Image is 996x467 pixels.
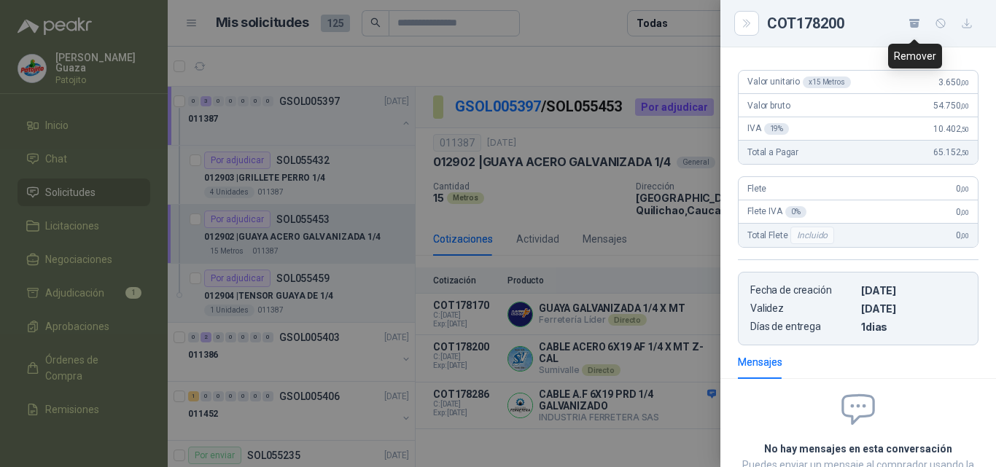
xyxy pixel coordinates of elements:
span: Flete [747,184,766,194]
span: 54.750 [933,101,969,111]
span: ,00 [960,185,969,193]
span: 10.402 [933,124,969,134]
span: ,00 [960,208,969,216]
button: Close [738,15,755,32]
span: 3.650 [938,77,969,87]
div: 0 % [785,206,806,218]
span: ,00 [960,79,969,87]
div: Mensajes [738,354,782,370]
span: ,50 [960,125,969,133]
p: 1 dias [861,321,966,333]
span: ,50 [960,149,969,157]
p: Días de entrega [750,321,855,333]
div: 19 % [764,123,790,135]
div: Incluido [790,227,834,244]
div: COT178200 [767,12,979,35]
h2: No hay mensajes en esta conversación [738,441,979,457]
span: ,00 [960,102,969,110]
p: [DATE] [861,284,966,297]
span: 0 [956,184,969,194]
span: ,00 [960,232,969,240]
span: IVA [747,123,789,135]
span: 65.152 [933,147,969,157]
span: 0 [956,207,969,217]
div: x 15 Metros [803,76,851,88]
div: Remover [888,44,942,68]
p: Validez [750,302,855,315]
p: Fecha de creación [750,284,855,297]
span: Flete IVA [747,206,806,218]
span: Total a Pagar [747,147,798,157]
span: Valor unitario [747,76,851,88]
span: Valor bruto [747,101,790,111]
span: 0 [956,230,969,240]
span: Total Flete [747,227,837,244]
p: [DATE] [861,302,966,315]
